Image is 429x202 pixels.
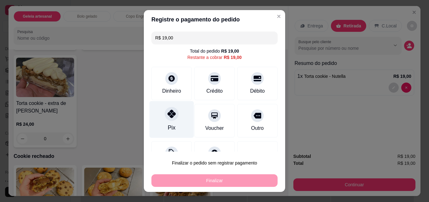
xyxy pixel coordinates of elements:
div: Outro [251,124,264,132]
div: Total do pedido [190,48,239,54]
input: Ex.: hambúrguer de cordeiro [155,32,274,44]
div: Dinheiro [162,87,181,95]
div: Crédito [206,87,223,95]
div: R$ 19,00 [224,54,242,61]
div: Restante a cobrar [187,54,242,61]
div: Débito [250,87,265,95]
div: R$ 19,00 [221,48,239,54]
button: Finalizar o pedido sem registrar pagamento [151,157,278,169]
div: Voucher [205,124,224,132]
header: Registre o pagamento do pedido [144,10,285,29]
div: Pix [168,124,175,132]
button: Close [274,11,284,21]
